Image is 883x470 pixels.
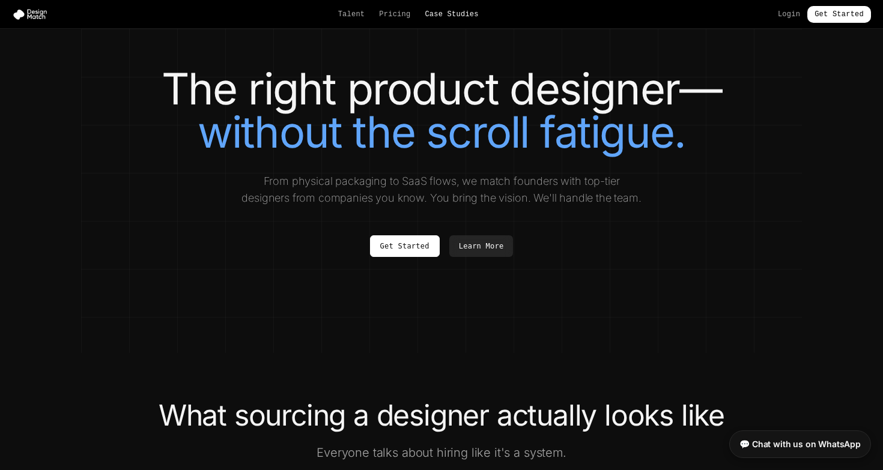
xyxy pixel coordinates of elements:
[778,10,800,19] a: Login
[211,444,672,461] p: Everyone talks about hiring like it's a system.
[105,67,778,154] h1: The right product designer—
[338,10,365,19] a: Talent
[240,173,643,206] p: From physical packaging to SaaS flows, we match founders with top-tier designers from companies y...
[807,6,871,23] a: Get Started
[449,235,514,257] a: Learn More
[12,8,53,20] img: Design Match
[105,401,778,430] h2: What sourcing a designer actually looks like
[198,106,685,158] span: without the scroll fatigue.
[729,430,871,458] a: 💬 Chat with us on WhatsApp
[425,10,478,19] a: Case Studies
[379,10,410,19] a: Pricing
[370,235,440,257] a: Get Started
